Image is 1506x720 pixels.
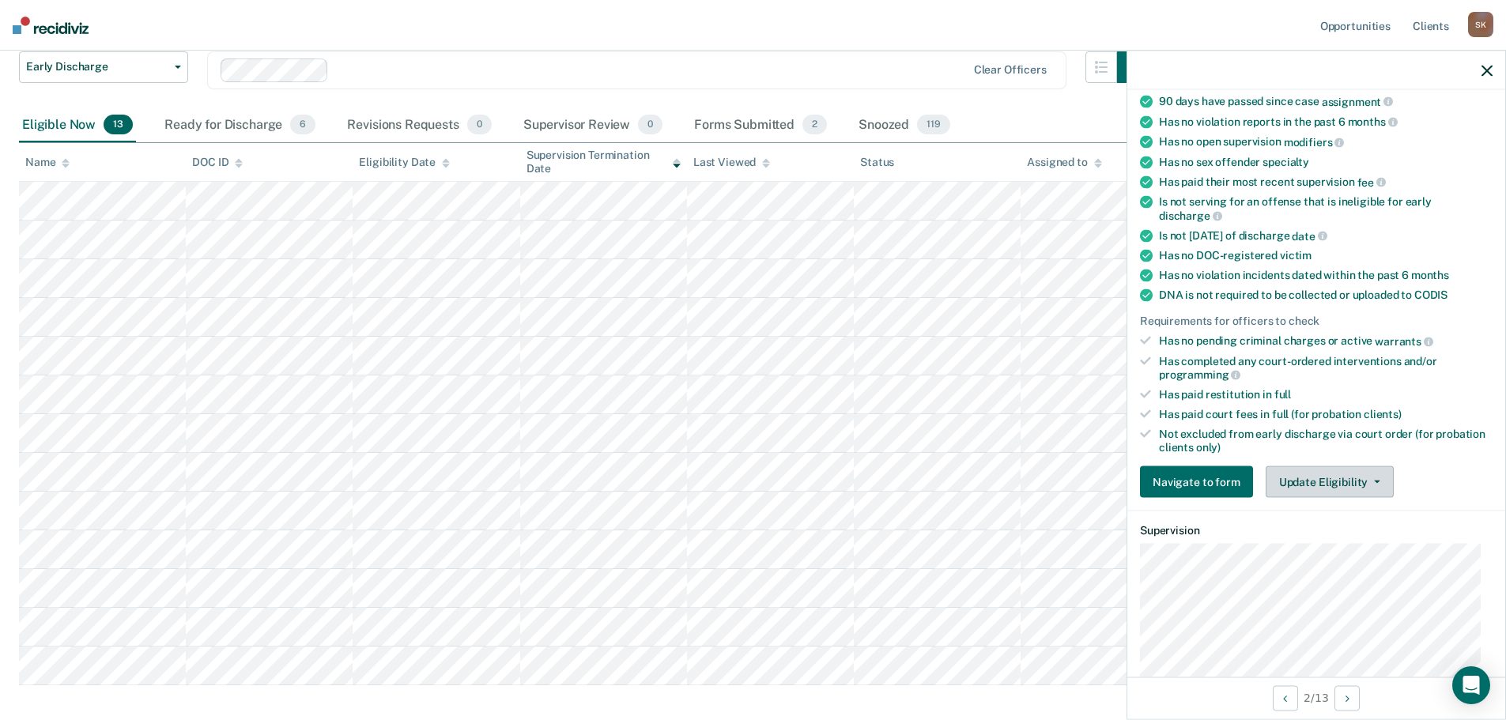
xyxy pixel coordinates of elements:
div: Has paid their most recent supervision [1159,175,1493,189]
span: 13 [104,115,133,135]
img: Recidiviz [13,17,89,34]
span: fee [1357,175,1386,188]
div: Status [860,156,894,169]
a: Navigate to form [1140,466,1259,498]
button: Previous Opportunity [1273,685,1298,711]
button: Next Opportunity [1334,685,1360,711]
span: only) [1196,440,1221,453]
div: Name [25,156,70,169]
div: 2 / 13 [1127,677,1505,718]
span: CODIS [1414,288,1447,301]
div: Supervision Termination Date [527,149,681,175]
div: Forms Submitted [691,108,830,143]
div: Clear officers [974,63,1047,77]
div: Has no violation reports in the past 6 [1159,115,1493,129]
span: Early Discharge [26,60,168,74]
span: full [1274,388,1291,401]
button: Navigate to form [1140,466,1253,498]
span: modifiers [1284,136,1345,149]
div: Has completed any court-ordered interventions and/or [1159,354,1493,381]
div: Requirements for officers to check [1140,315,1493,328]
div: 90 days have passed since case [1159,95,1493,109]
div: DNA is not required to be collected or uploaded to [1159,288,1493,302]
div: Has no open supervision [1159,135,1493,149]
div: Has no violation incidents dated within the past 6 [1159,269,1493,282]
div: DOC ID [192,156,243,169]
div: Has no DOC-registered [1159,249,1493,262]
div: Is not [DATE] of discharge [1159,228,1493,243]
div: Eligible Now [19,108,136,143]
span: months [1348,115,1398,128]
div: Snoozed [855,108,953,143]
span: assignment [1322,95,1393,107]
dt: Supervision [1140,524,1493,537]
span: months [1411,269,1449,281]
div: Assigned to [1027,156,1101,169]
div: Has paid court fees in full (for probation [1159,408,1493,421]
span: discharge [1159,209,1222,222]
span: warrants [1375,335,1433,348]
div: Ready for Discharge [161,108,319,143]
span: specialty [1263,155,1309,168]
span: 6 [290,115,315,135]
span: 2 [802,115,827,135]
div: Has paid restitution in [1159,388,1493,401]
div: Not excluded from early discharge via court order (for probation clients [1159,427,1493,454]
span: date [1292,229,1327,242]
span: clients) [1364,408,1402,420]
button: Update Eligibility [1266,466,1394,498]
div: Supervisor Review [520,108,666,143]
div: Open Intercom Messenger [1452,666,1490,704]
div: Has no sex offender [1159,155,1493,168]
div: Has no pending criminal charges or active [1159,334,1493,349]
span: 0 [638,115,662,135]
div: Eligibility Date [359,156,450,169]
div: S K [1468,12,1493,37]
div: Is not serving for an offense that is ineligible for early [1159,195,1493,222]
div: Last Viewed [693,156,770,169]
div: Revisions Requests [344,108,494,143]
span: victim [1280,249,1312,262]
span: 0 [467,115,492,135]
span: programming [1159,368,1240,381]
span: 119 [917,115,950,135]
